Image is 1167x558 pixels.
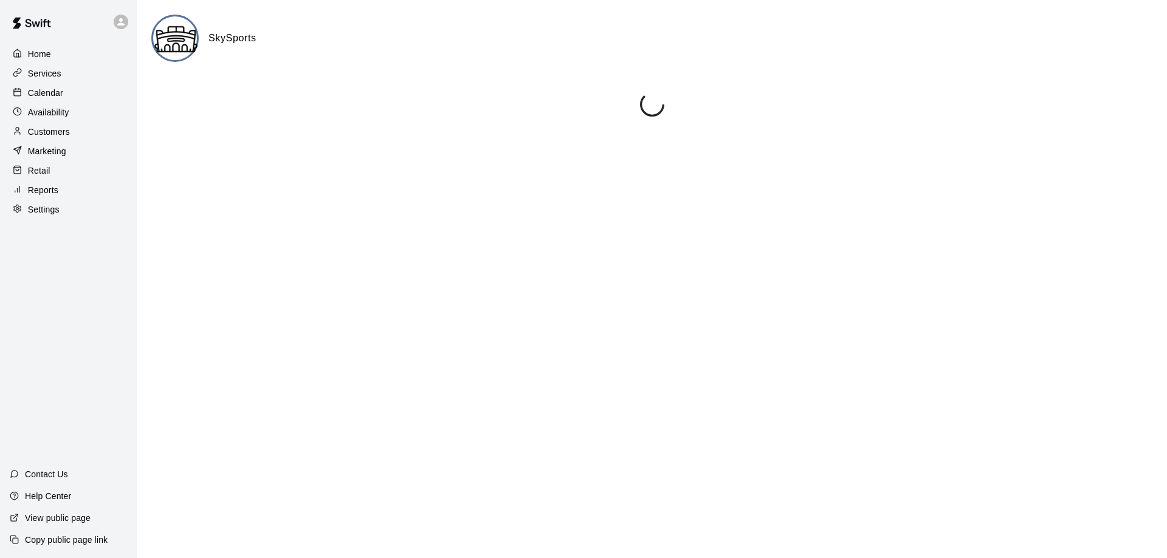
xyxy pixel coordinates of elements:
[10,142,127,160] a: Marketing
[28,165,50,177] p: Retail
[28,203,60,216] p: Settings
[25,468,68,480] p: Contact Us
[10,200,127,219] a: Settings
[10,181,127,199] a: Reports
[28,126,70,138] p: Customers
[10,45,127,63] a: Home
[10,103,127,121] a: Availability
[25,490,71,502] p: Help Center
[10,84,127,102] a: Calendar
[10,123,127,141] a: Customers
[28,184,58,196] p: Reports
[25,512,91,524] p: View public page
[28,67,61,80] p: Services
[28,48,51,60] p: Home
[28,106,69,118] p: Availability
[28,145,66,157] p: Marketing
[10,64,127,83] a: Services
[28,87,63,99] p: Calendar
[208,30,256,46] h6: SkySports
[10,162,127,180] a: Retail
[25,534,108,546] p: Copy public page link
[153,16,199,62] img: SkySports logo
